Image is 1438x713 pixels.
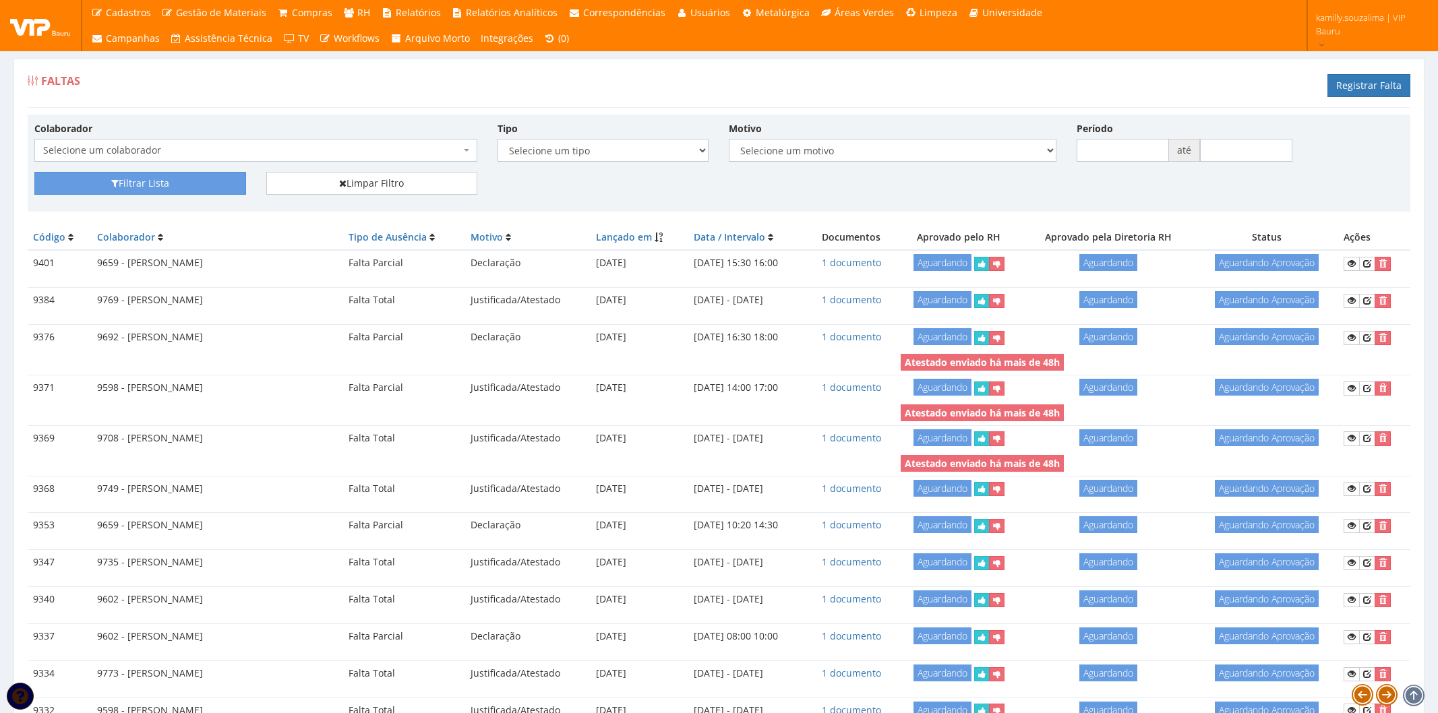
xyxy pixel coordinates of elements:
span: Aguardando Aprovação [1215,379,1319,396]
span: Aguardando [1079,590,1137,607]
a: 1 documento [822,381,881,394]
a: Workflows [314,26,386,51]
td: 9376 [28,325,92,350]
span: Cadastros [106,6,151,19]
td: [DATE] [591,513,688,538]
span: RH [357,6,370,19]
td: [DATE] - [DATE] [688,425,808,451]
td: [DATE] 10:20 14:30 [688,513,808,538]
strong: Atestado enviado há mais de 48h [905,457,1060,470]
td: Declaração [465,624,591,650]
span: TV [298,32,309,44]
td: 9749 - [PERSON_NAME] [92,476,343,501]
td: 9401 [28,250,92,276]
span: Correspondências [583,6,665,19]
td: 9384 [28,288,92,313]
td: 9602 - [PERSON_NAME] [92,624,343,650]
td: 9368 [28,476,92,501]
td: Justificada/Atestado [465,587,591,613]
span: Selecione um colaborador [43,144,460,157]
a: 1 documento [822,431,881,444]
th: Aprovado pela Diretoria RH [1022,225,1195,250]
a: TV [278,26,314,51]
td: Justificada/Atestado [465,375,591,400]
td: Declaração [465,250,591,276]
label: Colaborador [34,122,92,135]
a: Data / Intervalo [694,230,765,243]
strong: Atestado enviado há mais de 48h [905,356,1060,369]
span: Aguardando [1079,627,1137,644]
span: Aguardando Aprovação [1215,328,1319,345]
td: [DATE] [591,425,688,451]
th: Status [1195,225,1338,250]
td: [DATE] [591,624,688,650]
span: Aguardando Aprovação [1215,516,1319,533]
a: Tipo de Ausência [349,230,427,243]
td: [DATE] [591,587,688,613]
span: Selecione um colaborador [34,139,477,162]
span: Faltas [41,73,80,88]
span: Campanhas [106,32,160,44]
a: 1 documento [822,666,881,679]
span: Aguardando [1079,553,1137,570]
span: Aguardando Aprovação [1215,429,1319,446]
a: 1 documento [822,482,881,495]
td: Justificada/Atestado [465,660,591,686]
td: [DATE] 14:00 17:00 [688,375,808,400]
td: 9371 [28,375,92,400]
a: Arquivo Morto [385,26,475,51]
span: Aguardando [913,291,971,308]
a: Assistência Técnica [165,26,278,51]
label: Período [1077,122,1113,135]
a: 1 documento [822,293,881,306]
td: Justificada/Atestado [465,476,591,501]
td: [DATE] [591,660,688,686]
td: 9769 - [PERSON_NAME] [92,288,343,313]
span: Aguardando [913,516,971,533]
td: Declaração [465,513,591,538]
span: Aguardando [1079,291,1137,308]
span: Aguardando Aprovação [1215,627,1319,644]
span: Metalúrgica [756,6,810,19]
td: Justificada/Atestado [465,550,591,576]
td: Falta Total [343,587,465,613]
span: Aguardando [913,627,971,644]
td: 9659 - [PERSON_NAME] [92,250,343,276]
td: [DATE] [591,550,688,576]
a: Código [33,230,65,243]
th: Documentos [808,225,895,250]
td: Falta Parcial [343,250,465,276]
span: Aguardando [1079,328,1137,345]
td: 9708 - [PERSON_NAME] [92,425,343,451]
a: 1 documento [822,592,881,605]
a: Colaborador [97,230,155,243]
td: [DATE] - [DATE] [688,660,808,686]
span: Aguardando [1079,516,1137,533]
td: [DATE] [591,250,688,276]
button: Filtrar Lista [34,172,246,195]
td: [DATE] - [DATE] [688,288,808,313]
td: Falta Parcial [343,513,465,538]
span: Aguardando [913,664,971,681]
span: Gestão de Materiais [176,6,266,19]
span: Universidade [982,6,1042,19]
span: Aguardando [913,590,971,607]
span: Compras [292,6,332,19]
span: Assistência Técnica [185,32,272,44]
span: até [1169,139,1200,162]
td: [DATE] [591,325,688,350]
th: Ações [1338,225,1410,250]
td: [DATE] - [DATE] [688,476,808,501]
span: Aguardando [913,429,971,446]
a: Campanhas [86,26,165,51]
td: [DATE] 16:30 18:00 [688,325,808,350]
span: Aguardando [1079,379,1137,396]
span: Limpeza [920,6,957,19]
td: [DATE] [591,476,688,501]
img: logo [10,15,71,36]
span: Arquivo Morto [405,32,470,44]
td: 9334 [28,660,92,686]
span: Aguardando [1079,254,1137,271]
span: (0) [558,32,569,44]
td: 9692 - [PERSON_NAME] [92,325,343,350]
